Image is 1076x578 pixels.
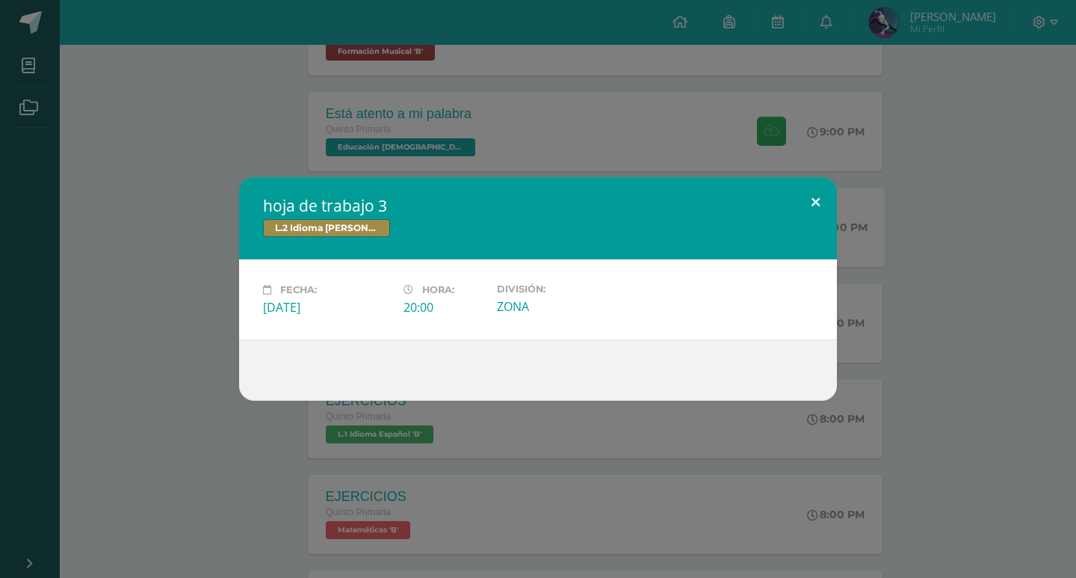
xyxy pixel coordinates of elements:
[422,284,454,295] span: Hora:
[497,283,625,295] label: División:
[280,284,317,295] span: Fecha:
[263,219,390,237] span: L.2 Idioma [PERSON_NAME]
[497,298,625,315] div: ZONA
[263,195,813,216] h2: hoja de trabajo 3
[794,177,837,228] button: Close (Esc)
[403,299,485,316] div: 20:00
[263,299,392,316] div: [DATE]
